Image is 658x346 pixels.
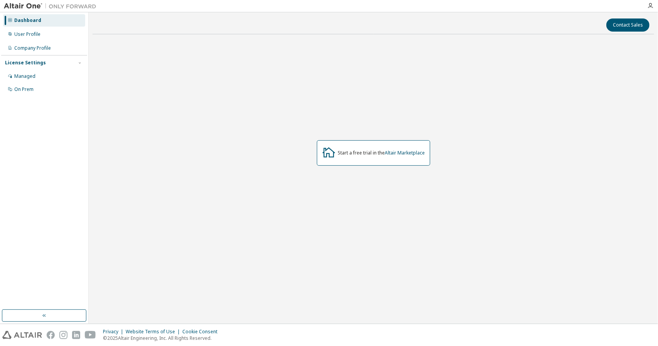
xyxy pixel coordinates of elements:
[103,329,126,335] div: Privacy
[182,329,222,335] div: Cookie Consent
[14,86,34,92] div: On Prem
[85,331,96,339] img: youtube.svg
[14,73,35,79] div: Managed
[338,150,425,156] div: Start a free trial in the
[14,45,51,51] div: Company Profile
[606,18,650,32] button: Contact Sales
[14,17,41,24] div: Dashboard
[385,149,425,156] a: Altair Marketplace
[2,331,42,339] img: altair_logo.svg
[5,60,46,66] div: License Settings
[103,335,222,341] p: © 2025 Altair Engineering, Inc. All Rights Reserved.
[72,331,80,339] img: linkedin.svg
[14,31,40,37] div: User Profile
[59,331,67,339] img: instagram.svg
[47,331,55,339] img: facebook.svg
[4,2,100,10] img: Altair One
[126,329,182,335] div: Website Terms of Use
